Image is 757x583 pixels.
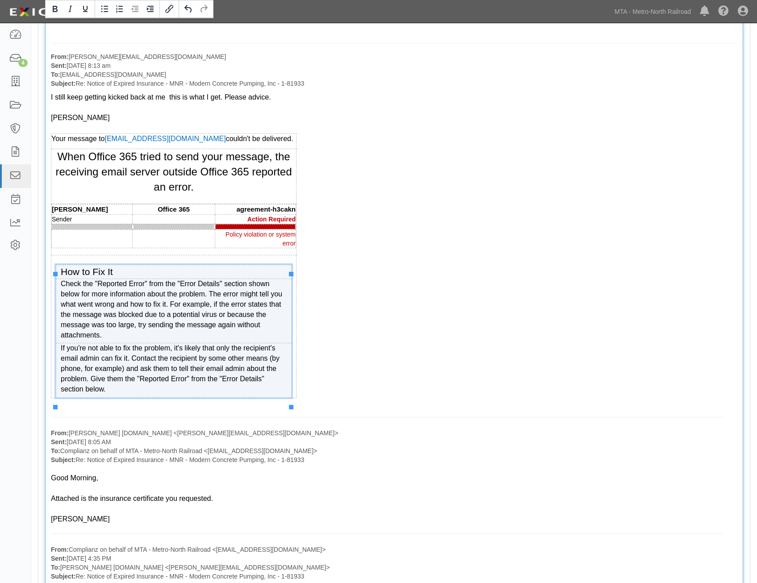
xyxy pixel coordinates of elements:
div: 4 [18,59,28,67]
div: [PERSON_NAME] [DOMAIN_NAME] <[PERSON_NAME][EMAIL_ADDRESS][DOMAIN_NAME]> [DATE] 8:05 AM Complianz ... [51,429,737,473]
span: Your message to [51,135,105,142]
img: logo-5460c22ac91f19d4615b14bd174203de0afe785f0fc80cf4dbbc73dc1793850b.png [7,4,68,20]
div: If you're not able to fix the problem, it's likely that only the recipient's email admin can fix ... [61,343,287,394]
span: [PERSON_NAME] [52,205,108,213]
span: [EMAIL_ADDRESS][DOMAIN_NAME] [105,135,226,142]
b: From: [51,546,69,553]
span: agreement-h3cakn [236,205,296,213]
span: How to Fix It [61,267,113,277]
b: Sent: [51,555,67,562]
div: When Office 365 tried to send your message, the receiving email server outside Office 365 reporte... [51,149,296,195]
div: [PERSON_NAME] [51,113,737,123]
b: From: [51,429,69,437]
div: Policy violation or system error [215,230,296,248]
b: To: [51,447,60,454]
div: Sender [52,215,132,224]
b: Sent: [51,438,67,446]
b: Action Required [247,216,296,223]
strong: From: [51,53,69,60]
a: MTA - Metro-North Railroad [610,3,695,21]
strong: Sent: [51,62,67,69]
b: Subject: [51,456,75,463]
div: [PERSON_NAME] [51,514,737,525]
b: Subject: [51,573,75,580]
b: To: [51,564,60,571]
strong: Subject: [51,80,75,87]
i: Help Center - Complianz [718,6,729,17]
p: [PERSON_NAME][EMAIL_ADDRESS][DOMAIN_NAME] [DATE] 8:13 am [EMAIL_ADDRESS][DOMAIN_NAME] Re: Notice ... [51,52,737,88]
strong: To: [51,71,60,78]
span: couldn't be delivered. [226,135,293,142]
div: Attached is the insurance certificate you requested. [51,494,737,504]
span: Office 365 [158,205,190,213]
div: I still keep getting kicked back at me this is what I get. Please advice. [51,92,737,103]
div: Check the "Reported Error" from the "Error Details" section shown below for more information abou... [61,279,287,340]
div: Good Morning, [51,473,737,483]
